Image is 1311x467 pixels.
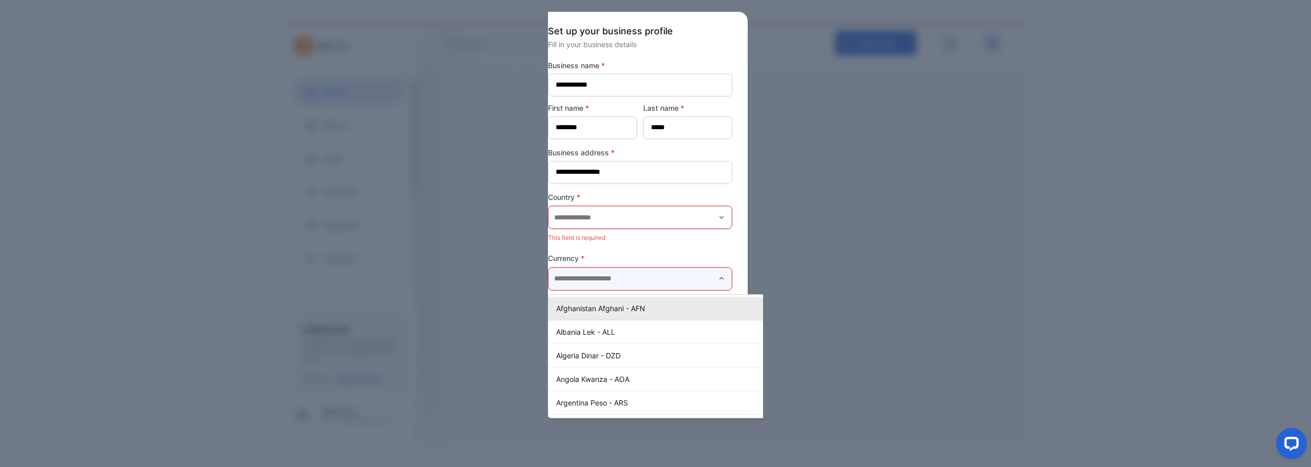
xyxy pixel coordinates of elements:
p: This field is required [548,293,732,306]
label: Currency [548,253,732,263]
p: Albania Lek - ALL [556,327,803,337]
label: Last name [643,103,732,113]
p: Set up your business profile [548,24,732,38]
p: Argentina Peso - ARS [556,397,803,408]
label: Business address [548,147,732,158]
label: First name [548,103,637,113]
p: This field is required [548,231,732,245]
iframe: LiveChat chat widget [1268,424,1311,467]
p: Algeria Dinar - DZD [556,350,803,361]
p: Angola Kwanza - AOA [556,374,803,384]
label: Business name [548,60,732,71]
p: Fill in your business details [548,39,732,50]
p: Afghanistan Afghani - AFN [556,303,803,314]
label: Country [548,192,732,202]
